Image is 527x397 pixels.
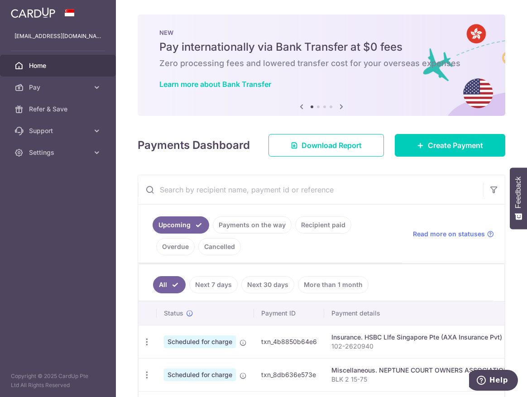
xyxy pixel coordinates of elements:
a: Learn more about Bank Transfer [159,80,271,89]
span: Home [29,61,89,70]
a: Create Payment [395,134,505,157]
img: CardUp [11,7,55,18]
a: Read more on statuses [413,230,494,239]
a: Upcoming [153,216,209,234]
p: 102-2620940 [331,342,508,351]
h4: Payments Dashboard [138,137,250,153]
a: More than 1 month [298,276,369,293]
a: Recipient paid [295,216,351,234]
p: NEW [159,29,484,36]
span: Settings [29,148,89,157]
div: Insurance. HSBC LIfe Singapore Pte (AXA Insurance Pvt) [331,333,508,342]
span: Scheduled for charge [164,335,236,348]
td: txn_4b8850b64e6 [254,325,324,358]
p: [EMAIL_ADDRESS][DOMAIN_NAME] [14,32,101,41]
img: Bank transfer banner [138,14,505,116]
span: Download Report [302,140,362,151]
span: Feedback [514,177,522,208]
span: Pay [29,83,89,92]
input: Search by recipient name, payment id or reference [138,175,483,204]
a: Payments on the way [213,216,292,234]
iframe: Opens a widget where you can find more information [469,370,518,392]
span: Support [29,126,89,135]
span: Status [164,309,183,318]
a: Download Report [268,134,384,157]
h5: Pay internationally via Bank Transfer at $0 fees [159,40,484,54]
a: Cancelled [198,238,241,255]
td: txn_8db636e573e [254,358,324,391]
a: All [153,276,186,293]
div: Miscellaneous. NEPTUNE COURT OWNERS ASSOCIATION [331,366,508,375]
span: Read more on statuses [413,230,485,239]
a: Overdue [156,238,195,255]
button: Feedback - Show survey [510,167,527,229]
span: Refer & Save [29,105,89,114]
th: Payment ID [254,301,324,325]
p: BLK 2 15-75 [331,375,508,384]
h6: Zero processing fees and lowered transfer cost for your overseas expenses [159,58,484,69]
a: Next 30 days [241,276,294,293]
th: Payment details [324,301,516,325]
a: Next 7 days [189,276,238,293]
span: Scheduled for charge [164,368,236,381]
span: Create Payment [428,140,483,151]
